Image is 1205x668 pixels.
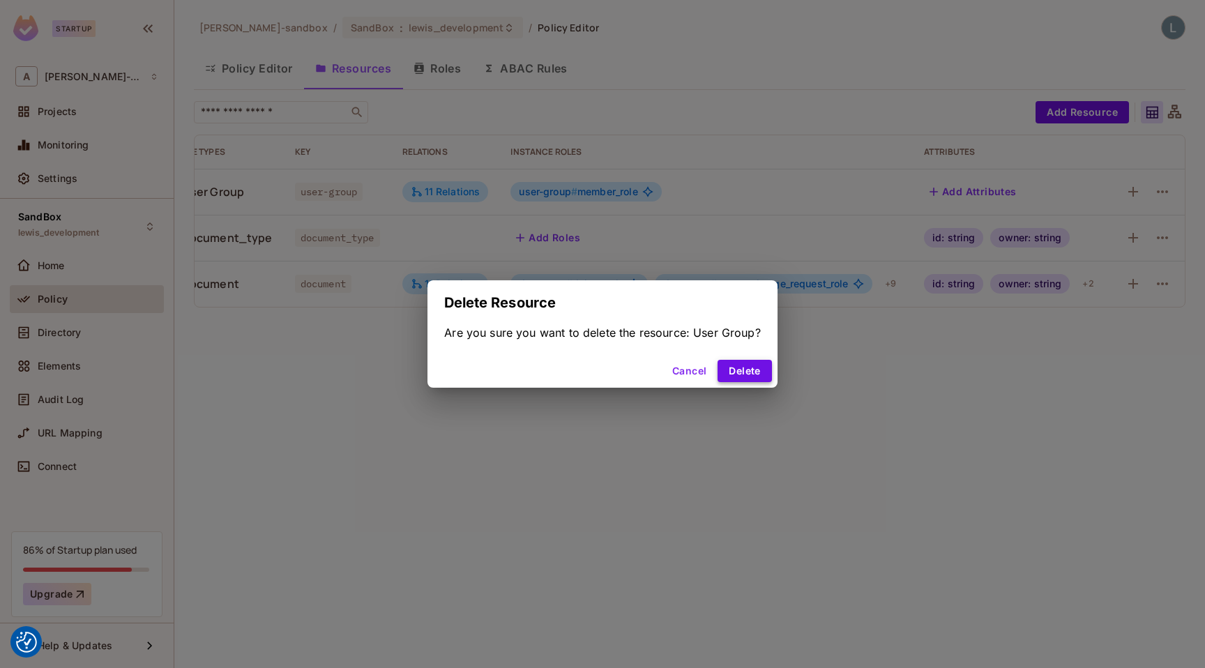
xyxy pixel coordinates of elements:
[444,325,761,340] div: Are you sure you want to delete the resource: User Group?
[427,280,778,325] h2: Delete Resource
[16,632,37,653] button: Consent Preferences
[667,360,712,382] button: Cancel
[718,360,771,382] button: Delete
[16,632,37,653] img: Revisit consent button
